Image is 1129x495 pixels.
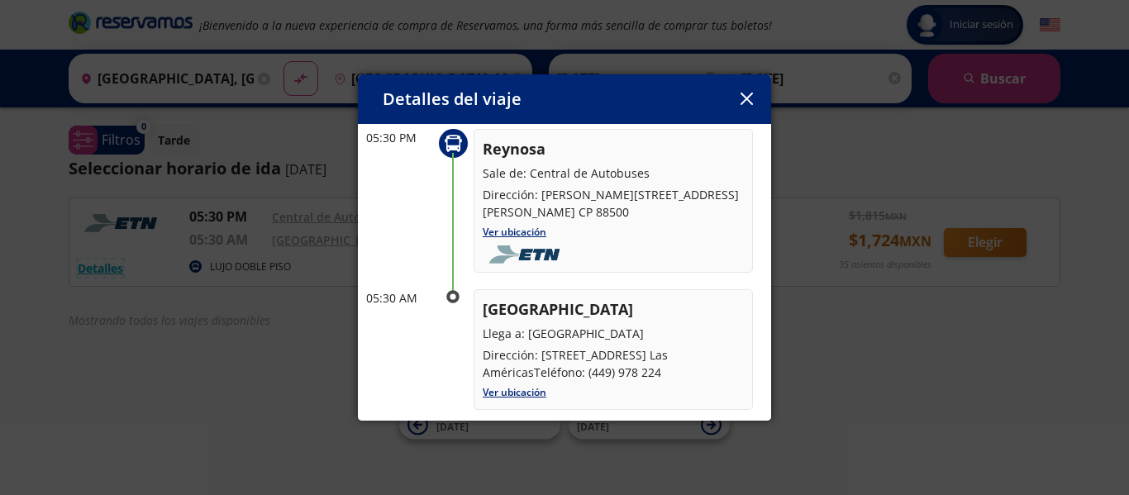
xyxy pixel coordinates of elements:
p: Llega a: [GEOGRAPHIC_DATA] [483,325,744,342]
p: 05:30 AM [366,289,432,307]
p: Dirección: [STREET_ADDRESS] Las AméricasTeléfono: (449) 978 224 [483,346,744,381]
a: Ver ubicación [483,385,546,399]
img: foobar2.png [483,245,571,264]
p: Sale de: Central de Autobuses [483,164,744,182]
p: Detalles del viaje [383,87,522,112]
a: Ver ubicación [483,225,546,239]
p: [GEOGRAPHIC_DATA] [483,298,744,321]
p: Reynosa [483,138,744,160]
p: Dirección: [PERSON_NAME][STREET_ADDRESS] [PERSON_NAME] CP 88500 [483,186,744,221]
p: 05:30 PM [366,129,432,146]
